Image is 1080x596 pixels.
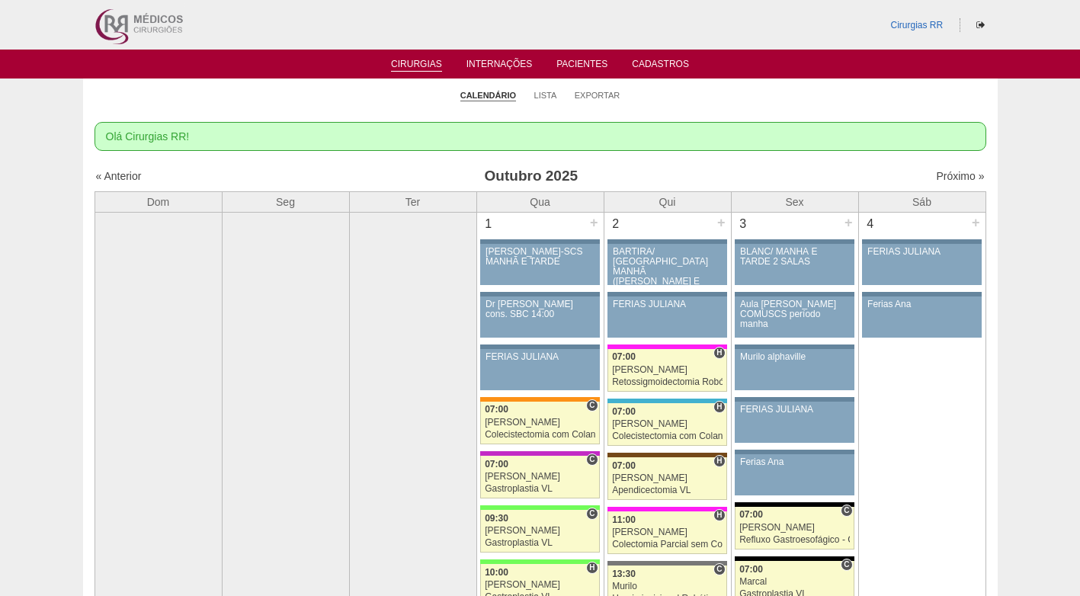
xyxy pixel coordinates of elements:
div: 4 [859,213,883,236]
a: H 07:00 [PERSON_NAME] Colecistectomia com Colangiografia VL [607,403,726,446]
span: 07:00 [612,351,636,362]
div: Key: Pro Matre [607,507,726,511]
div: Key: Aviso [480,344,599,349]
th: Sáb [858,191,985,212]
span: Consultório [841,559,852,571]
a: BLANC/ MANHÃ E TARDE 2 SALAS [735,244,854,285]
div: Key: Santa Catarina [607,561,726,566]
a: H 07:00 [PERSON_NAME] Apendicectomia VL [607,457,726,500]
div: Key: Aviso [862,292,981,296]
span: 13:30 [612,569,636,579]
div: [PERSON_NAME]-SCS MANHÃ E TARDE [486,247,594,267]
div: Ferias Ana [867,300,976,309]
a: H 11:00 [PERSON_NAME] Colectomia Parcial sem Colostomia VL [607,511,726,554]
div: FERIAS JULIANA [613,300,722,309]
a: FERIAS JULIANA [735,402,854,443]
div: Key: Blanc [735,502,854,507]
a: FERIAS JULIANA [862,244,981,285]
div: Marcal [739,577,850,587]
span: Hospital [713,401,725,413]
div: Refluxo Gastroesofágico - Cirurgia VL [739,535,850,545]
span: Consultório [841,505,852,517]
a: Dr [PERSON_NAME] cons. SBC 14:00 [480,296,599,338]
span: Hospital [713,509,725,521]
span: Consultório [713,563,725,575]
div: Dr [PERSON_NAME] cons. SBC 14:00 [486,300,594,319]
div: [PERSON_NAME] [612,419,723,429]
span: Consultório [586,508,598,520]
a: Murilo alphaville [735,349,854,390]
div: Key: Brasil [480,559,599,564]
div: [PERSON_NAME] [739,523,850,533]
a: Ferias Ana [735,454,854,495]
a: Aula [PERSON_NAME] COMUSCS período manha [735,296,854,338]
div: Key: Blanc [735,556,854,561]
a: C 09:30 [PERSON_NAME] Gastroplastia VL [480,510,599,553]
div: 3 [732,213,755,236]
div: Aula [PERSON_NAME] COMUSCS período manha [740,300,849,330]
th: Dom [95,191,222,212]
a: [PERSON_NAME]-SCS MANHÃ E TARDE [480,244,599,285]
div: Key: Aviso [735,239,854,244]
div: Key: Maria Braido [480,451,599,456]
a: Exportar [575,90,620,101]
div: Olá Cirurgias RR! [95,122,986,151]
div: FERIAS JULIANA [740,405,849,415]
a: H 07:00 [PERSON_NAME] Retossigmoidectomia Robótica [607,349,726,392]
div: [PERSON_NAME] [485,580,595,590]
div: Key: Santa Joana [607,453,726,457]
div: 1 [477,213,501,236]
a: « Anterior [96,170,142,182]
div: Key: Aviso [862,239,981,244]
div: BARTIRA/ [GEOGRAPHIC_DATA] MANHÃ ([PERSON_NAME] E ANA)/ SANTA JOANA -TARDE [613,247,722,307]
a: Internações [466,59,533,74]
div: + [842,213,855,232]
a: Cirurgias RR [890,20,943,30]
div: Key: Pro Matre [607,344,726,349]
a: Calendário [460,90,516,101]
span: 11:00 [612,514,636,525]
span: 07:00 [739,509,763,520]
div: [PERSON_NAME] [485,418,595,428]
a: Pacientes [556,59,607,74]
div: Colectomia Parcial sem Colostomia VL [612,540,723,550]
div: [PERSON_NAME] [485,526,595,536]
div: Key: Aviso [735,344,854,349]
a: Cirurgias [391,59,442,72]
span: 07:00 [485,404,508,415]
div: Colecistectomia com Colangiografia VL [612,431,723,441]
span: 07:00 [485,459,508,469]
a: Próximo » [936,170,984,182]
th: Seg [222,191,349,212]
div: Key: São Luiz - SCS [480,397,599,402]
div: Ferias Ana [740,457,849,467]
th: Ter [349,191,476,212]
div: + [715,213,728,232]
div: BLANC/ MANHÃ E TARDE 2 SALAS [740,247,849,267]
div: 2 [604,213,628,236]
div: Murilo alphaville [740,352,849,362]
span: Hospital [586,562,598,574]
div: FERIAS JULIANA [486,352,594,362]
div: Apendicectomia VL [612,485,723,495]
div: Key: Brasil [480,505,599,510]
th: Sex [731,191,858,212]
div: FERIAS JULIANA [867,247,976,257]
div: Gastroplastia VL [485,538,595,548]
div: Key: Aviso [735,397,854,402]
span: 07:00 [739,564,763,575]
a: C 07:00 [PERSON_NAME] Refluxo Gastroesofágico - Cirurgia VL [735,507,854,550]
div: [PERSON_NAME] [485,472,595,482]
span: 07:00 [612,406,636,417]
a: Ferias Ana [862,296,981,338]
a: C 07:00 [PERSON_NAME] Colecistectomia com Colangiografia VL [480,402,599,444]
span: Consultório [586,399,598,412]
div: Retossigmoidectomia Robótica [612,377,723,387]
th: Qua [476,191,604,212]
div: Key: Aviso [735,292,854,296]
a: FERIAS JULIANA [480,349,599,390]
div: Colecistectomia com Colangiografia VL [485,430,595,440]
i: Sair [976,21,985,30]
a: Cadastros [632,59,689,74]
div: + [588,213,601,232]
